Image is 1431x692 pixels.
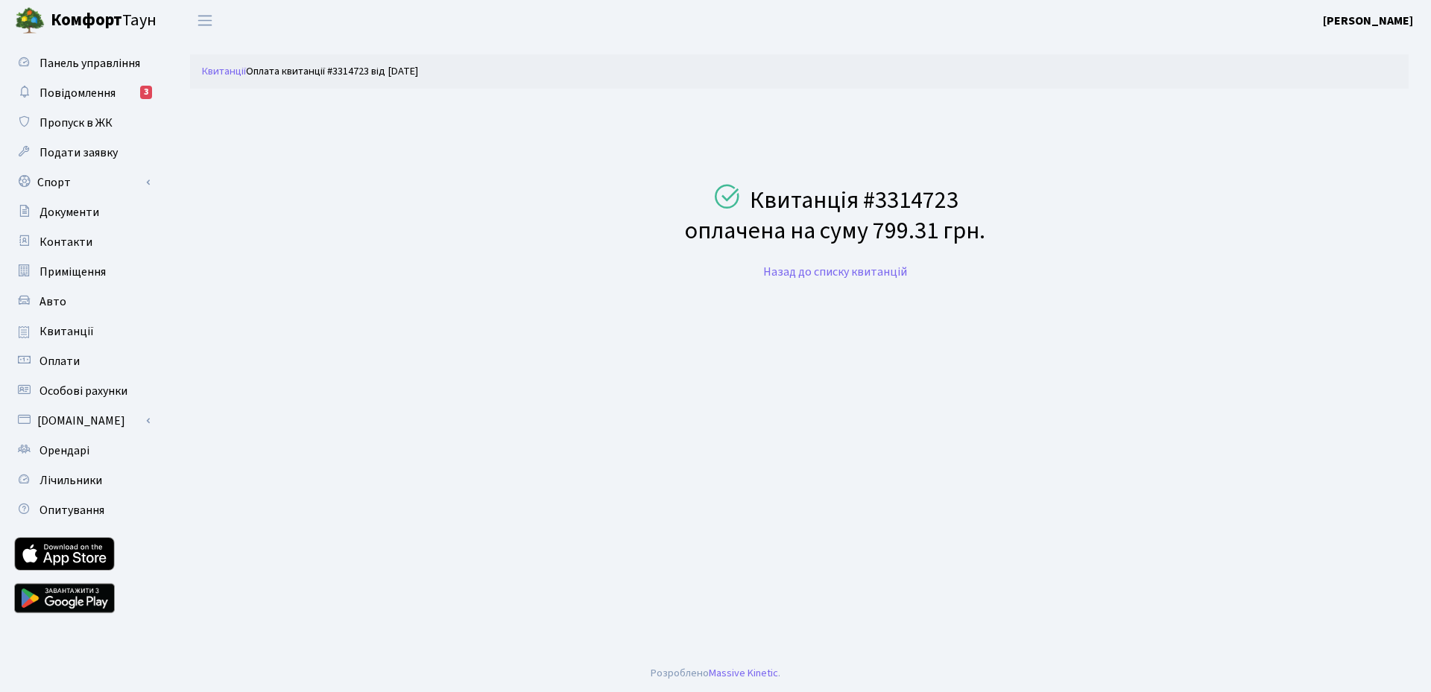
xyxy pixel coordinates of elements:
span: Подати заявку [40,145,118,161]
img: logo.png [15,6,45,36]
a: Документи [7,197,157,227]
a: Подати заявку [7,138,157,168]
a: [PERSON_NAME] [1323,12,1413,30]
span: Пропуск в ЖК [40,115,113,131]
div: Розроблено . [651,665,780,682]
b: Комфорт [51,8,122,32]
span: Документи [40,204,99,220]
span: Оплати [40,353,80,369]
span: Контакти [40,234,92,250]
a: Повідомлення3 [7,78,157,108]
h2: Квитанція #3314723 оплачена на суму 799.31 грн. [685,183,985,248]
span: Авто [40,293,66,310]
b: [PERSON_NAME] [1323,13,1413,29]
a: [DOMAIN_NAME] [7,406,157,436]
span: Опитування [40,502,104,518]
span: Орендарі [40,442,89,459]
span: Повідомлення [40,85,116,101]
li: Оплата квитанції #3314723 від [DATE] [246,63,418,80]
a: Спорт [7,168,157,197]
a: Пропуск в ЖК [7,108,157,138]
button: Переключити навігацію [186,8,224,33]
a: Авто [7,287,157,317]
span: Панель управління [40,55,140,72]
a: Лічильники [7,466,157,495]
a: Назад до списку квитанцій [763,264,907,280]
a: Контакти [7,227,157,257]
a: Особові рахунки [7,376,157,406]
span: Квитанції [40,323,94,340]
span: Лічильники [40,472,102,489]
span: Особові рахунки [40,383,127,399]
div: 3 [140,86,152,99]
a: Орендарі [7,436,157,466]
a: Квитанції [7,317,157,346]
a: Квитанції [202,63,246,79]
a: Опитування [7,495,157,525]
a: Приміщення [7,257,157,287]
a: Панель управління [7,48,157,78]
span: Приміщення [40,264,106,280]
a: Оплати [7,346,157,376]
a: Massive Kinetic [709,665,778,681]
span: Таун [51,8,157,34]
